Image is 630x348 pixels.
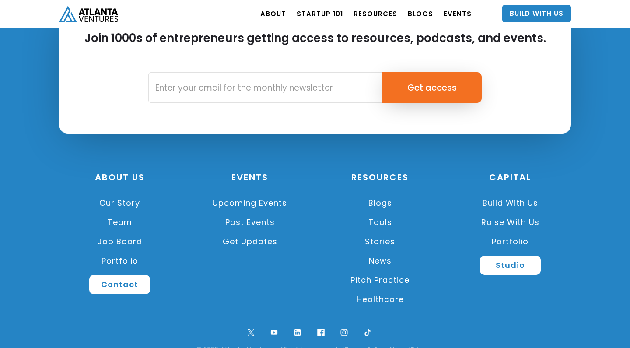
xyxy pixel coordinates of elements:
[59,232,181,251] a: Job Board
[59,213,181,232] a: Team
[319,213,441,232] a: Tools
[231,171,268,188] a: Events
[408,1,433,26] a: BLOGS
[268,327,280,338] img: youtube symbol
[444,1,472,26] a: EVENTS
[319,232,441,251] a: Stories
[351,171,409,188] a: Resources
[450,232,571,251] a: Portfolio
[84,31,546,61] h2: Join 1000s of entrepreneurs getting access to resources, podcasts, and events.
[297,1,343,26] a: Startup 101
[502,5,571,22] a: Build With Us
[353,1,397,26] a: RESOURCES
[59,193,181,213] a: Our Story
[59,251,181,271] a: Portfolio
[189,213,311,232] a: Past Events
[382,72,482,103] input: Get access
[480,256,541,275] a: Studio
[148,72,482,103] form: Email Form
[95,171,145,188] a: About US
[292,327,304,338] img: linkedin logo
[148,72,382,103] input: Enter your email for the monthly newsletter
[189,232,311,251] a: Get Updates
[338,327,350,338] img: ig symbol
[362,327,374,338] img: tik tok logo
[319,193,441,213] a: Blogs
[319,251,441,271] a: News
[315,327,327,338] img: facebook logo
[319,271,441,290] a: Pitch Practice
[89,275,150,294] a: Contact
[450,213,571,232] a: Raise with Us
[260,1,286,26] a: ABOUT
[489,171,531,188] a: CAPITAL
[450,193,571,213] a: Build with us
[319,290,441,309] a: Healthcare
[189,193,311,213] a: Upcoming Events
